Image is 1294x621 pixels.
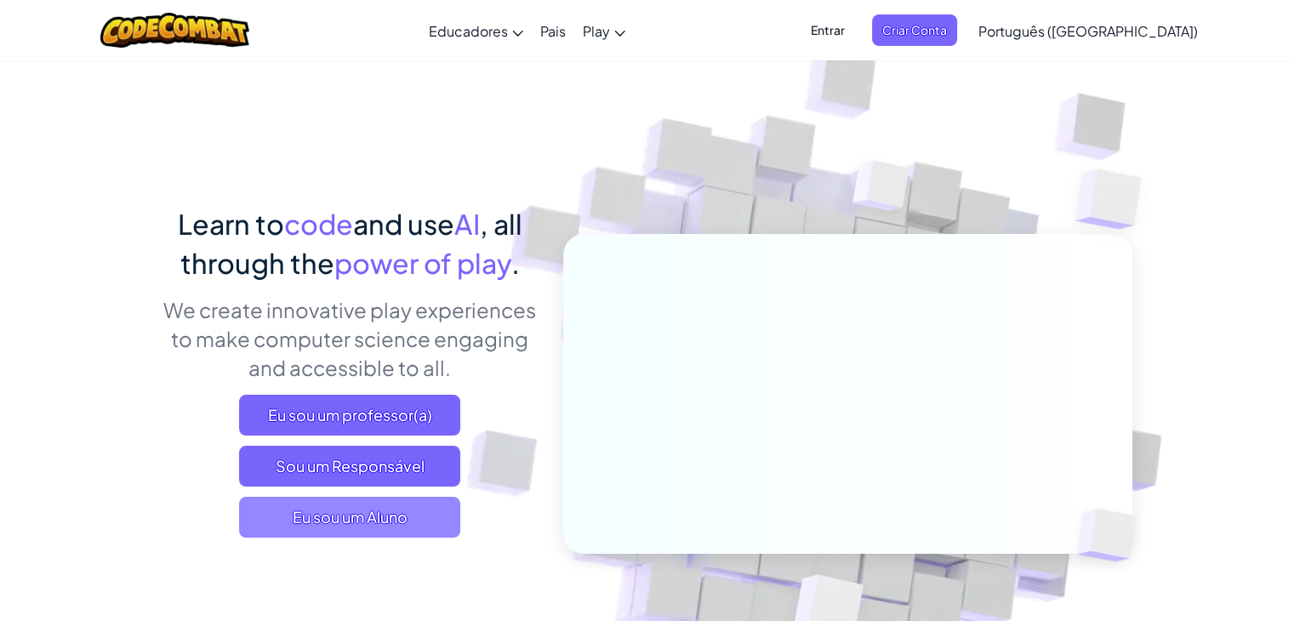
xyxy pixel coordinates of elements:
[239,395,460,436] a: Eu sou um professor(a)
[420,8,532,54] a: Educadores
[532,8,574,54] a: Pais
[583,22,610,40] span: Play
[574,8,634,54] a: Play
[353,207,454,241] span: and use
[801,14,855,46] button: Entrar
[162,295,538,382] p: We create innovative play experiences to make computer science engaging and accessible to all.
[978,22,1198,40] span: Português ([GEOGRAPHIC_DATA])
[100,13,249,48] img: CodeCombat logo
[239,446,460,487] a: Sou um Responsável
[334,246,511,280] span: power of play
[454,207,480,241] span: AI
[178,207,284,241] span: Learn to
[239,497,460,538] button: Eu sou um Aluno
[511,246,520,280] span: .
[1048,473,1176,597] img: Overlap cubes
[284,207,353,241] span: code
[820,127,943,254] img: Overlap cubes
[429,22,508,40] span: Educadores
[970,8,1206,54] a: Português ([GEOGRAPHIC_DATA])
[1041,128,1189,271] img: Overlap cubes
[872,14,957,46] button: Criar Conta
